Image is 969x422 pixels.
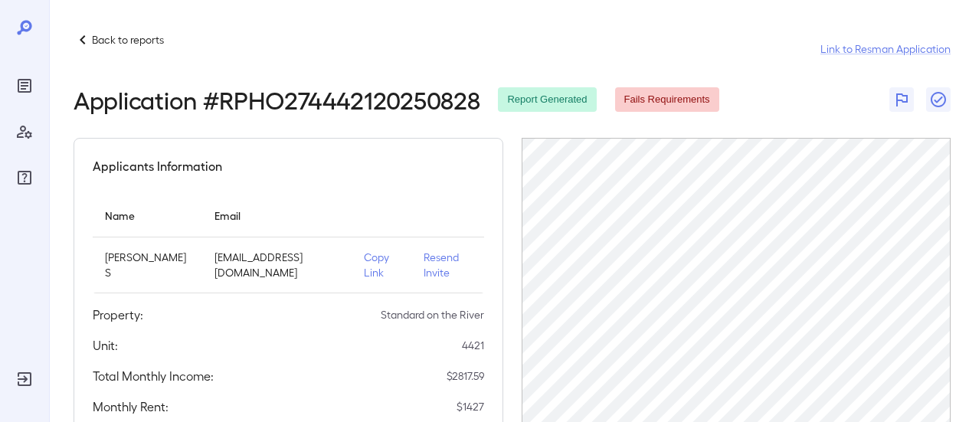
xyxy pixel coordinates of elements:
[462,338,484,353] p: 4421
[381,307,484,322] p: Standard on the River
[93,336,118,355] h5: Unit:
[93,194,484,293] table: simple table
[12,367,37,391] div: Log Out
[74,86,480,113] h2: Application # RPHO274442120250828
[12,119,37,144] div: Manage Users
[12,74,37,98] div: Reports
[202,194,352,237] th: Email
[457,399,484,414] p: $ 1427
[92,32,164,47] p: Back to reports
[105,250,190,280] p: [PERSON_NAME] S
[889,87,914,112] button: Flag Report
[926,87,951,112] button: Close Report
[447,368,484,384] p: $ 2817.59
[364,250,399,280] p: Copy Link
[12,165,37,190] div: FAQ
[93,367,214,385] h5: Total Monthly Income:
[93,306,143,324] h5: Property:
[93,397,169,416] h5: Monthly Rent:
[615,93,719,107] span: Fails Requirements
[820,41,951,57] a: Link to Resman Application
[424,250,472,280] p: Resend Invite
[93,157,222,175] h5: Applicants Information
[93,194,202,237] th: Name
[498,93,596,107] span: Report Generated
[214,250,339,280] p: [EMAIL_ADDRESS][DOMAIN_NAME]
